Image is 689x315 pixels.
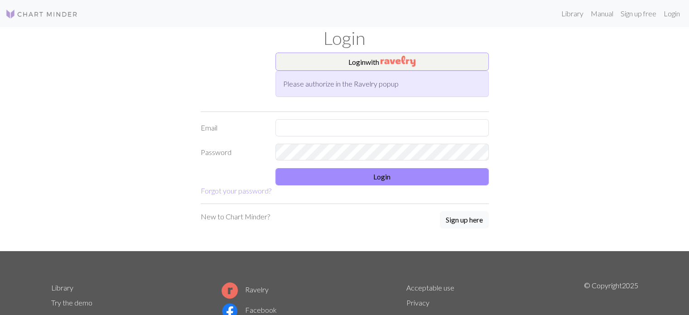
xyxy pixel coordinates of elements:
img: Ravelry [381,56,415,67]
div: Please authorize in the Ravelry popup [275,71,489,97]
a: Manual [587,5,617,23]
label: Email [195,119,270,136]
a: Privacy [406,298,429,307]
img: Ravelry logo [222,282,238,299]
a: Sign up here [440,211,489,229]
button: Sign up here [440,211,489,228]
a: Library [558,5,587,23]
button: Login [275,168,489,185]
label: Password [195,144,270,161]
button: Loginwith [275,53,489,71]
a: Library [51,283,73,292]
a: Ravelry [222,285,269,294]
p: New to Chart Minder? [201,211,270,222]
h1: Login [46,27,644,49]
a: Facebook [222,305,277,314]
a: Forgot your password? [201,186,271,195]
a: Acceptable use [406,283,454,292]
a: Try the demo [51,298,92,307]
a: Login [660,5,684,23]
a: Sign up free [617,5,660,23]
img: Logo [5,9,78,19]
